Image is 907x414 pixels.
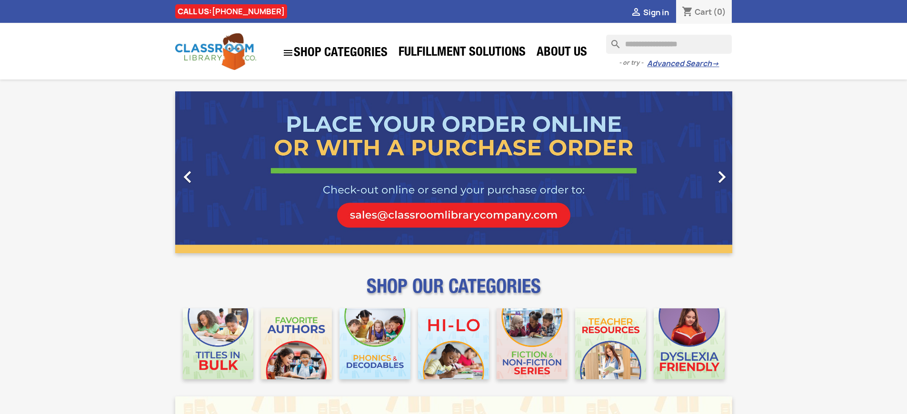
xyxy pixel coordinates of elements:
span: Sign in [643,7,669,18]
a: Fulfillment Solutions [394,44,530,63]
img: CLC_Teacher_Resources_Mobile.jpg [575,308,646,379]
i:  [710,165,734,189]
img: CLC_Fiction_Nonfiction_Mobile.jpg [497,308,568,379]
a: [PHONE_NUMBER] [212,6,285,17]
a: SHOP CATEGORIES [278,42,392,63]
span: (0) [713,7,726,17]
p: SHOP OUR CATEGORIES [175,284,732,301]
img: CLC_Phonics_And_Decodables_Mobile.jpg [339,308,410,379]
i:  [630,7,642,19]
img: Classroom Library Company [175,33,256,70]
ul: Carousel container [175,91,732,253]
img: CLC_Dyslexia_Mobile.jpg [654,308,725,379]
a: Next [648,91,732,253]
a:  Sign in [630,7,669,18]
i:  [176,165,199,189]
a: Previous [175,91,259,253]
div: CALL US: [175,4,287,19]
i: search [606,35,618,46]
input: Search [606,35,732,54]
i:  [282,47,294,59]
img: CLC_Bulk_Mobile.jpg [183,308,254,379]
a: About Us [532,44,592,63]
img: CLC_Favorite_Authors_Mobile.jpg [261,308,332,379]
a: Advanced Search→ [647,59,719,69]
i: shopping_cart [682,7,693,18]
span: - or try - [619,58,647,68]
img: CLC_HiLo_Mobile.jpg [418,308,489,379]
span: Cart [695,7,712,17]
span: → [712,59,719,69]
